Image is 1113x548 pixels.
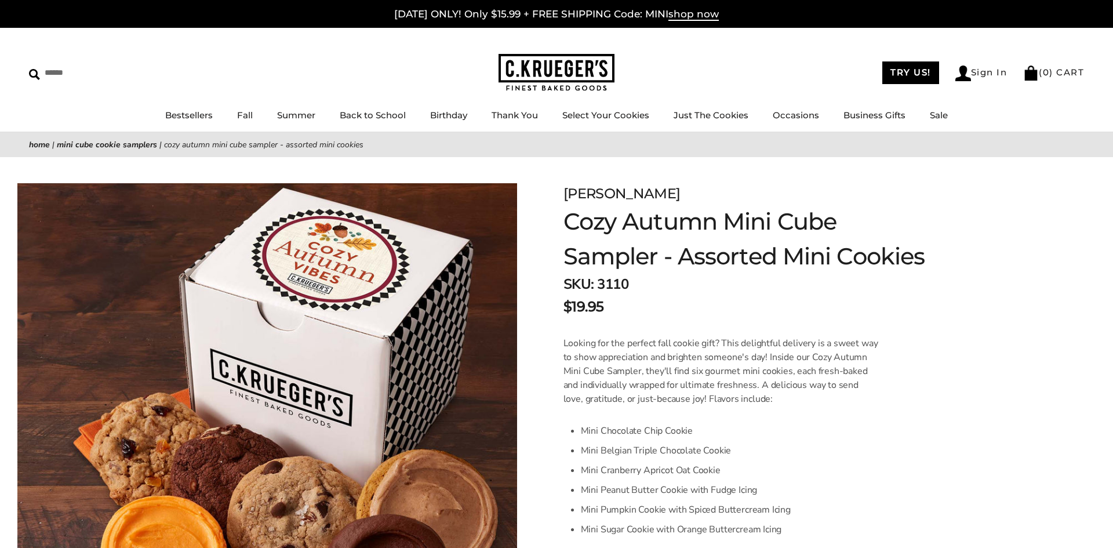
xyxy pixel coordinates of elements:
[581,460,881,480] li: Mini Cranberry Apricot Oat Cookie
[563,275,594,293] strong: SKU:
[930,110,948,121] a: Sale
[159,139,162,150] span: |
[581,441,881,460] li: Mini Belgian Triple Chocolate Cookie
[1043,67,1050,78] span: 0
[668,8,719,21] span: shop now
[562,110,649,121] a: Select Your Cookies
[492,110,538,121] a: Thank You
[843,110,905,121] a: Business Gifts
[394,8,719,21] a: [DATE] ONLY! Only $15.99 + FREE SHIPPING Code: MINIshop now
[581,500,881,520] li: Mini Pumpkin Cookie with Spiced Buttercream Icing
[581,520,881,539] li: Mini Sugar Cookie with Orange Buttercream Icing
[563,183,933,204] div: [PERSON_NAME]
[581,421,881,441] li: Mini Chocolate Chip Cookie
[1023,67,1084,78] a: (0) CART
[499,54,614,92] img: C.KRUEGER'S
[237,110,253,121] a: Fall
[773,110,819,121] a: Occasions
[165,110,213,121] a: Bestsellers
[29,139,50,150] a: Home
[955,66,971,81] img: Account
[29,138,1084,151] nav: breadcrumbs
[52,139,54,150] span: |
[430,110,467,121] a: Birthday
[597,275,628,293] span: 3110
[340,110,406,121] a: Back to School
[29,69,40,80] img: Search
[563,204,933,274] h1: Cozy Autumn Mini Cube Sampler - Assorted Mini Cookies
[277,110,315,121] a: Summer
[1023,66,1039,81] img: Bag
[674,110,748,121] a: Just The Cookies
[882,61,939,84] a: TRY US!
[164,139,363,150] span: Cozy Autumn Mini Cube Sampler - Assorted Mini Cookies
[955,66,1007,81] a: Sign In
[563,336,881,406] p: Looking for the perfect fall cookie gift? This delightful delivery is a sweet way to show appreci...
[563,296,604,317] span: $19.95
[581,480,881,500] li: Mini Peanut Butter Cookie with Fudge Icing
[57,139,157,150] a: Mini Cube Cookie Samplers
[29,64,167,82] input: Search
